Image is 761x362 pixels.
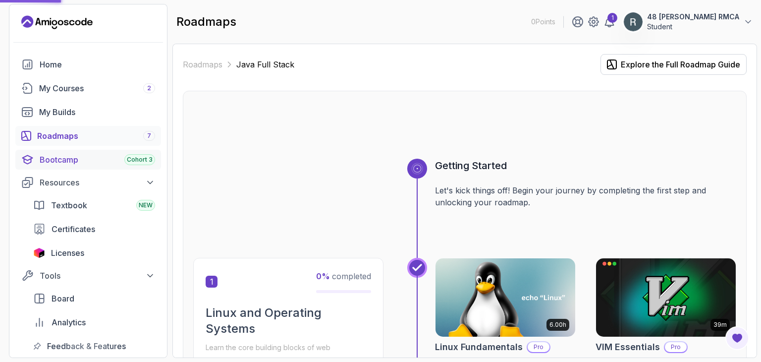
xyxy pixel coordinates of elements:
img: jetbrains icon [33,248,45,258]
button: user profile image48 [PERSON_NAME] RMCAStudent [623,12,753,32]
p: 48 [PERSON_NAME] RMCA [647,12,739,22]
img: Linux Fundamentals card [435,258,575,337]
span: Board [52,293,74,304]
div: Roadmaps [37,130,155,142]
div: My Courses [39,82,155,94]
h2: roadmaps [176,14,236,30]
a: analytics [27,312,161,332]
div: Tools [40,270,155,282]
p: 6.00h [549,321,566,329]
h2: Linux Fundamentals [435,340,523,354]
a: Roadmaps [183,59,222,70]
p: Student [647,22,739,32]
p: Java Full Stack [236,59,294,70]
a: bootcamp [15,150,161,170]
a: Landing page [21,14,93,30]
a: 1 [603,16,615,28]
span: Certificates [52,223,95,235]
button: Tools [15,267,161,285]
a: board [27,289,161,308]
span: 1 [206,276,217,288]
button: Open Feedback Button [725,326,749,350]
a: roadmaps [15,126,161,146]
p: Pro [665,342,687,352]
span: 7 [147,132,151,140]
a: textbook [27,195,161,215]
a: feedback [27,336,161,356]
h3: Getting Started [435,159,736,173]
a: builds [15,102,161,122]
div: Bootcamp [40,154,155,166]
p: Pro [528,342,549,352]
div: My Builds [39,106,155,118]
a: certificates [27,219,161,239]
div: Resources [40,177,155,188]
span: Cohort 3 [127,156,153,164]
span: 2 [147,84,151,92]
img: user profile image [624,12,643,31]
img: VIM Essentials card [596,258,736,337]
span: Licenses [51,247,84,259]
p: 39m [713,321,727,329]
span: Analytics [52,316,86,328]
button: Resources [15,174,161,191]
a: courses [15,78,161,98]
button: Explore the Full Roadmap Guide [600,54,747,75]
span: 0 % [316,271,330,281]
span: completed [316,271,371,281]
p: Let's kick things off! Begin your journey by completing the first step and unlocking your roadmap. [435,184,736,208]
span: NEW [139,201,153,209]
span: Textbook [51,199,87,211]
h2: Linux and Operating Systems [206,305,371,337]
div: Explore the Full Roadmap Guide [621,59,740,70]
a: home [15,55,161,74]
div: 1 [607,13,617,23]
span: Feedback & Features [47,340,126,352]
a: licenses [27,243,161,263]
div: Home [40,59,155,70]
h2: VIM Essentials [596,340,660,354]
p: 0 Points [531,17,555,27]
